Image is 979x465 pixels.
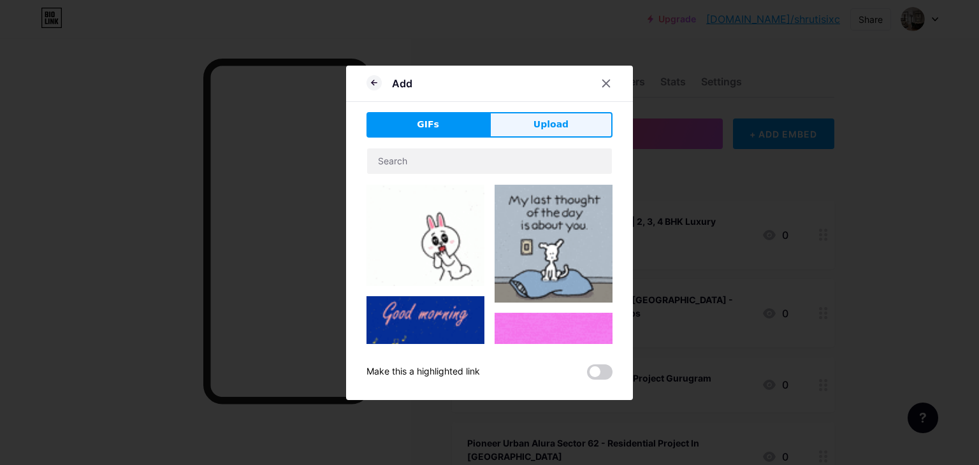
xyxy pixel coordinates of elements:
[533,118,569,131] span: Upload
[495,313,613,428] img: Gihpy
[366,364,480,380] div: Make this a highlighted link
[495,185,613,303] img: Gihpy
[489,112,613,138] button: Upload
[366,185,484,286] img: Gihpy
[366,296,484,414] img: Gihpy
[392,76,412,91] div: Add
[366,112,489,138] button: GIFs
[417,118,439,131] span: GIFs
[367,148,612,174] input: Search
